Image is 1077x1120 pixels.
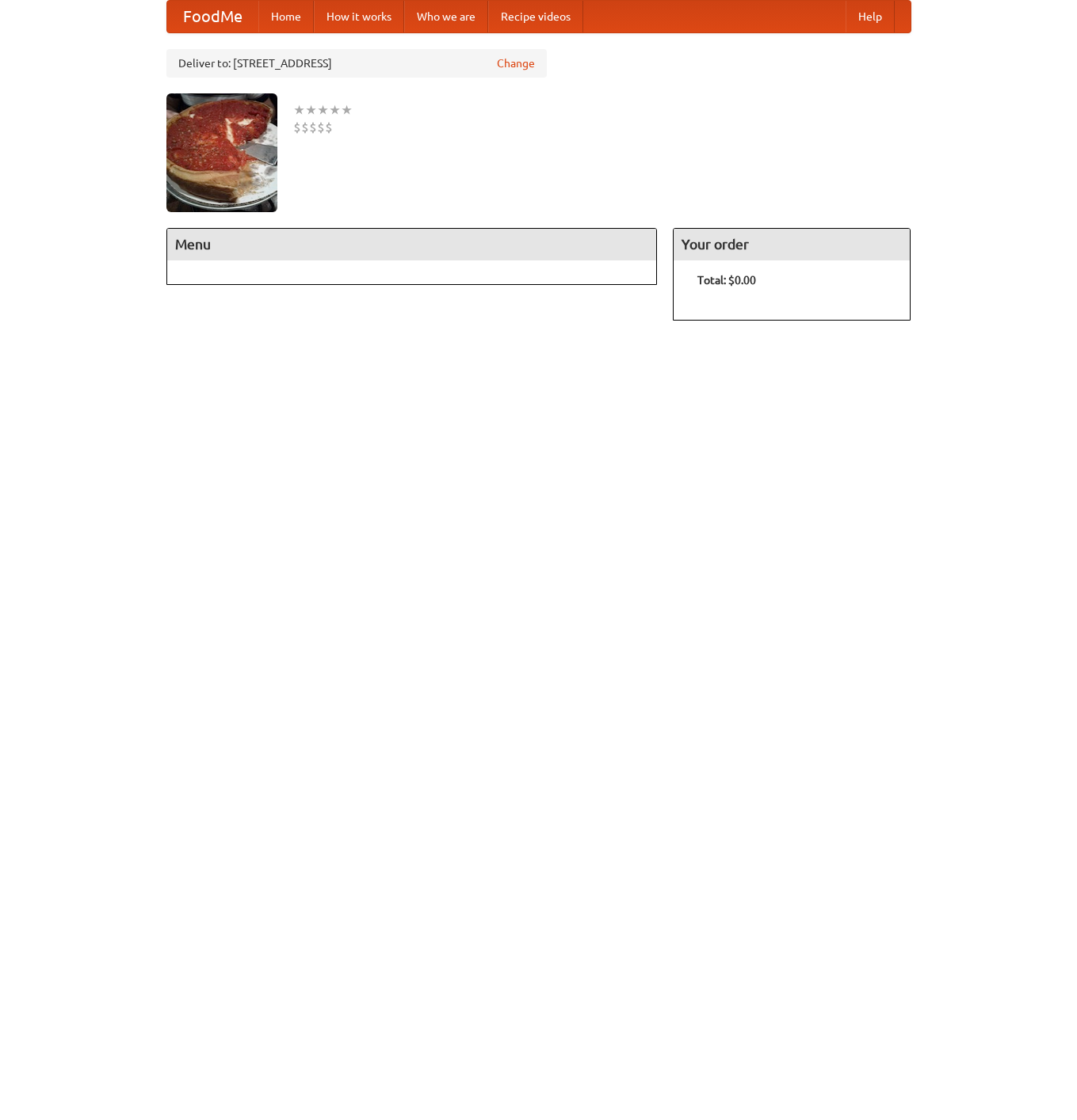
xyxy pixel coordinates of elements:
li: $ [293,119,301,136]
a: Help [846,1,895,32]
a: Change [497,55,535,71]
li: $ [301,119,309,136]
li: ★ [293,101,305,119]
a: How it works [314,1,404,32]
li: ★ [329,101,341,119]
h4: Menu [167,229,657,260]
a: Recipe videos [488,1,583,32]
div: Deliver to: [STREET_ADDRESS] [166,49,547,78]
li: $ [325,119,333,136]
b: Total: $0.00 [697,274,756,287]
li: ★ [317,101,329,119]
h4: Your order [674,229,910,260]
li: $ [317,119,325,136]
img: angular.jpg [166,93,277,212]
a: Who we are [404,1,488,32]
li: $ [309,119,317,136]
li: ★ [305,101,317,119]
a: FoodMe [167,1,258,32]
li: ★ [341,101,353,119]
a: Home [258,1,314,32]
